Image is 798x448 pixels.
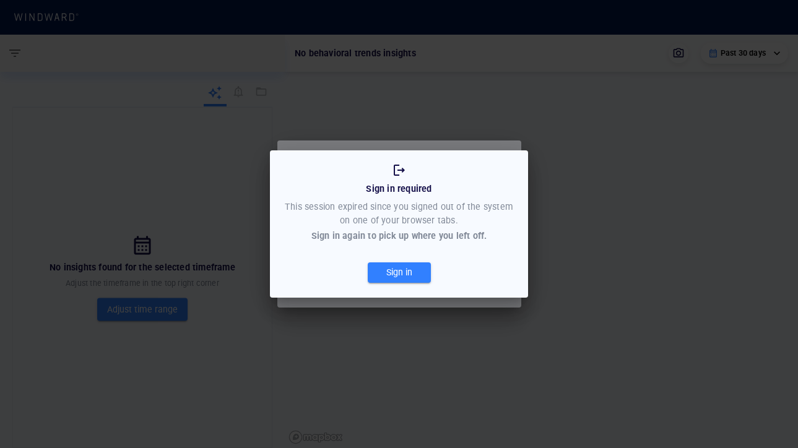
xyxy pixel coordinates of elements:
[745,392,789,439] iframe: Chat
[384,262,415,283] div: Sign in
[311,230,487,243] div: Sign in again to pick up where you left off.
[363,180,434,198] div: Sign in required
[368,262,431,283] button: Sign in
[282,198,516,230] div: This session expired since you signed out of the system on one of your browser tabs.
